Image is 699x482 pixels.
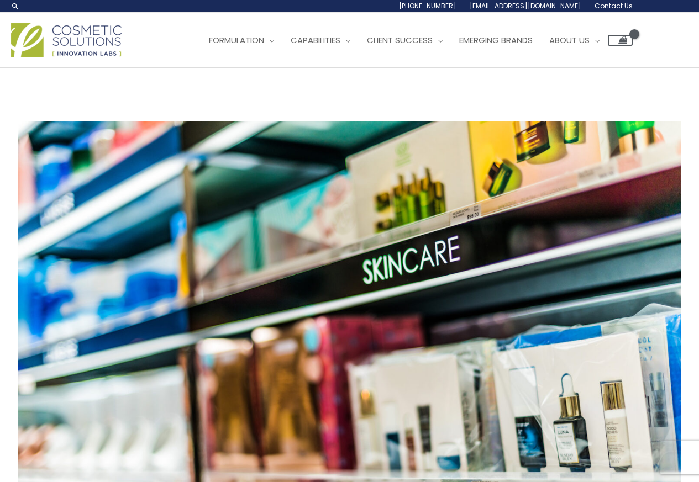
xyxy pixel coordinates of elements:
a: Client Success [359,24,451,57]
a: Capabilities [282,24,359,57]
span: Client Success [367,34,433,46]
img: Cosmetic Solutions Logo [11,23,122,57]
nav: Site Navigation [192,24,633,57]
span: About Us [549,34,590,46]
a: About Us [541,24,608,57]
span: Emerging Brands [459,34,533,46]
span: [PHONE_NUMBER] [399,1,456,10]
a: Emerging Brands [451,24,541,57]
span: Contact Us [595,1,633,10]
a: View Shopping Cart, empty [608,35,633,46]
span: Capabilities [291,34,340,46]
span: [EMAIL_ADDRESS][DOMAIN_NAME] [470,1,581,10]
a: Formulation [201,24,282,57]
a: Search icon link [11,2,20,10]
span: Formulation [209,34,264,46]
